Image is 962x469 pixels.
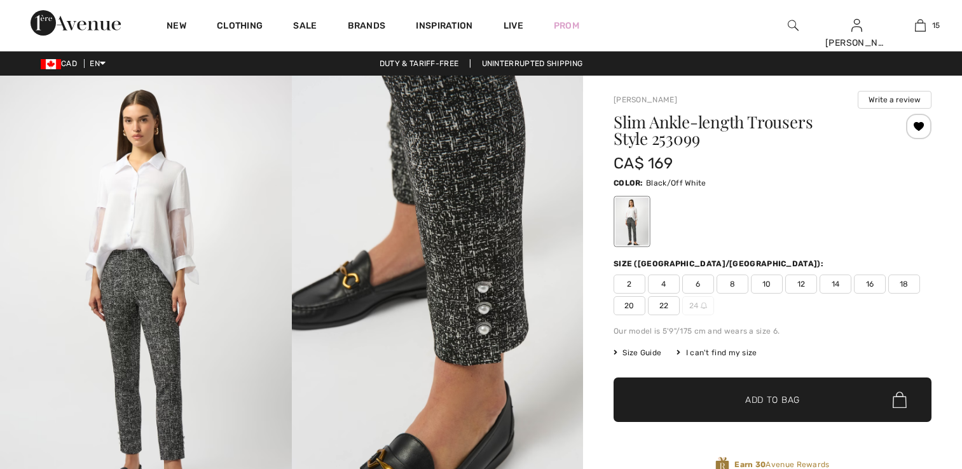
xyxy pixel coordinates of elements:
[851,19,862,31] a: Sign In
[858,91,931,109] button: Write a review
[41,59,82,68] span: CAD
[416,20,472,34] span: Inspiration
[90,59,106,68] span: EN
[554,19,579,32] a: Prom
[615,198,649,245] div: Black/Off White
[682,296,714,315] span: 24
[293,20,317,34] a: Sale
[888,275,920,294] span: 18
[915,18,926,33] img: My Bag
[504,19,523,32] a: Live
[41,59,61,69] img: Canadian Dollar
[614,154,673,172] span: CA$ 169
[751,275,783,294] span: 10
[854,275,886,294] span: 16
[820,275,851,294] span: 14
[614,377,931,422] button: Add to Bag
[745,393,800,407] span: Add to Bag
[701,302,707,309] img: ring-m.svg
[614,275,645,294] span: 2
[648,275,680,294] span: 4
[614,258,826,269] div: Size ([GEOGRAPHIC_DATA]/[GEOGRAPHIC_DATA]):
[889,18,951,33] a: 15
[648,296,680,315] span: 22
[717,275,748,294] span: 8
[825,36,888,50] div: [PERSON_NAME]
[31,10,121,36] img: 1ère Avenue
[614,296,645,315] span: 20
[851,18,862,33] img: My Info
[614,325,931,337] div: Our model is 5'9"/175 cm and wears a size 6.
[682,275,714,294] span: 6
[646,179,706,187] span: Black/Off White
[788,18,799,33] img: search the website
[785,275,817,294] span: 12
[614,114,879,147] h1: Slim Ankle-length Trousers Style 253099
[348,20,386,34] a: Brands
[614,179,643,187] span: Color:
[734,460,766,469] strong: Earn 30
[932,20,940,31] span: 15
[614,95,677,104] a: [PERSON_NAME]
[677,347,757,358] div: I can't find my size
[217,20,263,34] a: Clothing
[614,347,661,358] span: Size Guide
[167,20,186,34] a: New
